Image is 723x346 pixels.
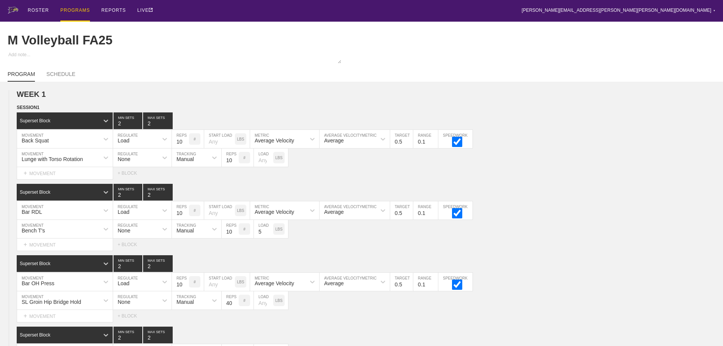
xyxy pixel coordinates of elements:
[118,156,130,162] div: None
[118,280,129,286] div: Load
[254,291,273,310] input: Any
[243,156,246,160] p: #
[254,220,273,238] input: Any
[143,327,173,343] input: None
[194,209,196,213] p: #
[20,332,50,338] div: Superset Block
[243,227,246,231] p: #
[324,280,344,286] div: Average
[204,273,235,291] input: Any
[143,112,173,129] input: None
[118,313,144,319] div: + BLOCK
[20,261,50,266] div: Superset Block
[276,227,283,231] p: LBS
[685,310,723,346] iframe: Chat Widget
[20,190,50,195] div: Superset Block
[118,242,144,247] div: + BLOCK
[204,130,235,148] input: Any
[22,137,49,144] div: Back Squat
[255,137,294,144] div: Average Velocity
[254,149,273,167] input: Any
[46,71,75,81] a: SCHEDULE
[118,171,144,176] div: + BLOCK
[24,170,27,176] span: +
[17,239,113,251] div: MOVEMENT
[237,209,244,213] p: LBS
[118,299,130,305] div: None
[194,280,196,284] p: #
[237,137,244,141] p: LBS
[22,299,81,305] div: SL Groin Hip Bridge Hold
[143,184,173,201] input: None
[255,280,294,286] div: Average Velocity
[204,201,235,220] input: Any
[713,8,715,13] div: ▼
[194,137,196,141] p: #
[118,137,129,144] div: Load
[143,255,173,272] input: None
[24,313,27,319] span: +
[243,299,246,303] p: #
[17,167,113,180] div: MOVEMENT
[324,137,344,144] div: Average
[24,241,27,248] span: +
[17,90,46,98] span: WEEK 1
[237,280,244,284] p: LBS
[176,299,194,305] div: Manual
[22,209,42,215] div: Bar RDL
[176,156,194,162] div: Manual
[118,228,130,234] div: None
[276,156,283,160] p: LBS
[20,118,50,123] div: Superset Block
[118,209,129,215] div: Load
[176,228,194,234] div: Manual
[8,7,18,14] img: logo
[255,209,294,215] div: Average Velocity
[22,156,83,162] div: Lunge with Torso Rotation
[276,299,283,303] p: LBS
[17,310,113,322] div: MOVEMENT
[22,280,54,286] div: Bar OH Press
[324,209,344,215] div: Average
[17,105,39,110] span: SESSION 1
[8,71,35,82] a: PROGRAM
[22,228,45,234] div: Bench T's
